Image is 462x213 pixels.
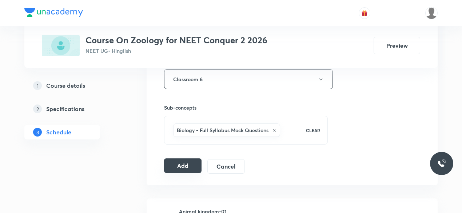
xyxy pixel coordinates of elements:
h5: Specifications [46,104,84,113]
h6: Biology - Full Syllabus Mock Questions [177,126,268,134]
h6: Sub-concepts [164,104,328,111]
img: Company Logo [24,8,83,17]
button: avatar [359,7,370,19]
img: avatar [361,10,368,16]
button: Classroom 6 [164,69,333,89]
h5: Course details [46,81,85,90]
p: 3 [33,128,42,137]
p: NEET UG • Hinglish [85,47,267,55]
a: 2Specifications [24,102,123,116]
img: ttu [437,159,446,168]
h3: Course On Zoology for NEET Conquer 2 2026 [85,35,267,46]
button: Preview [374,37,420,54]
h5: Schedule [46,128,71,137]
p: CLEAR [306,127,320,134]
a: Company Logo [24,8,83,19]
button: Cancel [207,159,245,174]
button: Add [164,158,202,173]
img: Arpita [425,7,438,19]
a: 1Course details [24,78,123,93]
img: 27F71247-124A-47B2-901A-B11712510F37_plus.png [42,35,80,56]
p: 2 [33,104,42,113]
p: 1 [33,81,42,90]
